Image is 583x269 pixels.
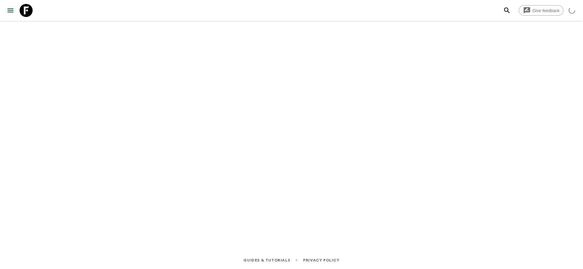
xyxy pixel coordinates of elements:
[243,257,290,264] a: Guides & Tutorials
[303,257,339,264] a: Privacy Policy
[4,4,17,17] button: menu
[500,4,514,17] button: search adventures
[529,8,563,13] span: Give feedback
[519,5,563,16] a: Give feedback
